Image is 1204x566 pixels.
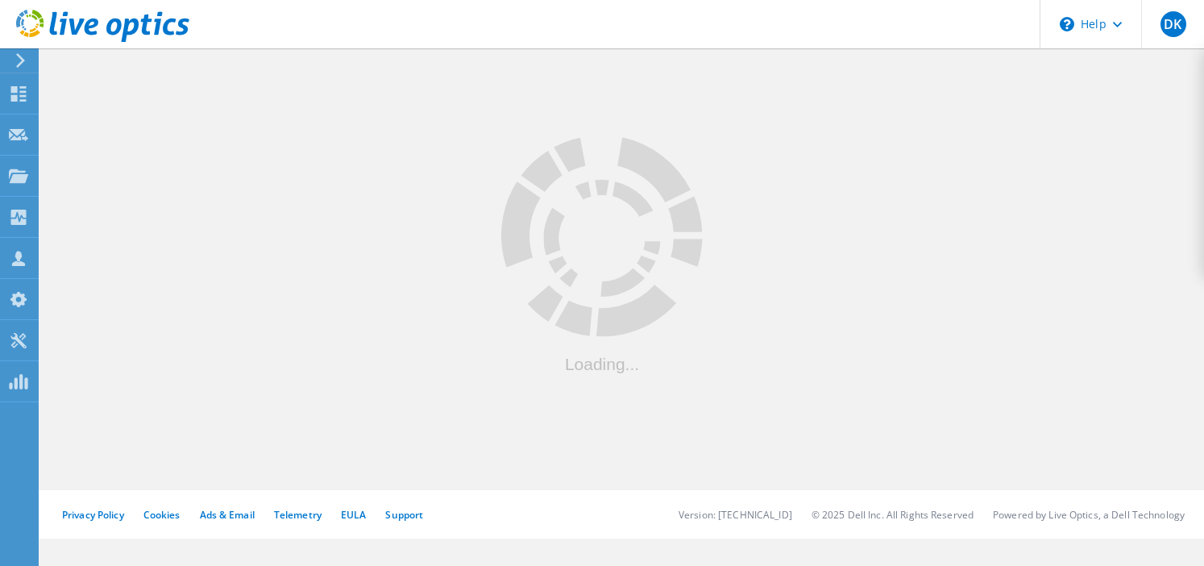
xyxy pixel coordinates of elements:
a: Cookies [143,508,181,522]
a: Live Optics Dashboard [16,34,189,45]
li: © 2025 Dell Inc. All Rights Reserved [812,508,974,522]
a: Telemetry [274,508,322,522]
a: Ads & Email [200,508,255,522]
li: Version: [TECHNICAL_ID] [679,508,792,522]
a: Support [385,508,423,522]
span: DK [1164,18,1181,31]
div: Loading... [501,355,703,372]
a: Privacy Policy [62,508,124,522]
svg: \n [1060,17,1074,31]
a: EULA [341,508,366,522]
li: Powered by Live Optics, a Dell Technology [993,508,1185,522]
